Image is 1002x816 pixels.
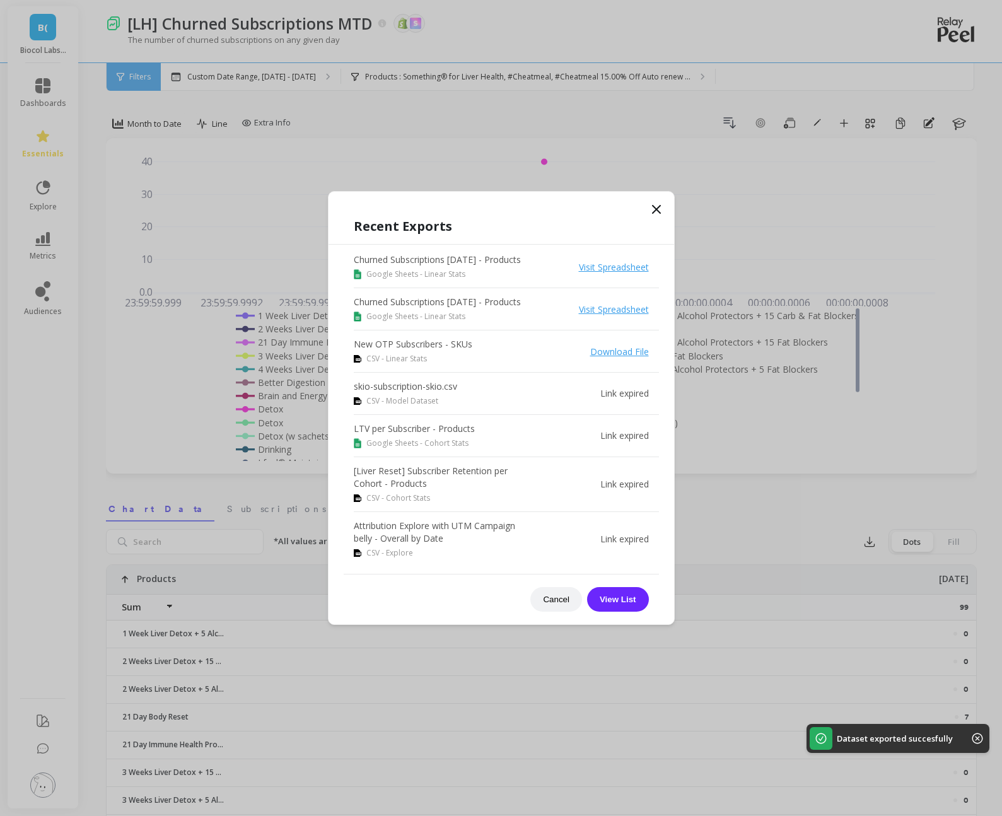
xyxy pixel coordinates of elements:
[354,397,361,405] img: csv icon
[354,423,475,435] p: LTV per Subscriber - Products
[354,338,472,351] p: New OTP Subscribers - SKUs
[354,296,521,308] p: Churned Subscriptions [DATE] - Products
[354,438,361,448] img: google sheets icon
[600,429,649,442] p: Link expired
[600,533,649,545] p: Link expired
[579,261,649,273] a: Visit Spreadsheet
[366,269,465,280] span: Google Sheets - Linear Stats
[590,346,649,358] a: Download File
[354,217,649,236] h1: Recent Exports
[354,312,361,322] img: google sheets icon
[354,380,457,393] p: skio-subscription-skio.csv
[837,733,953,744] p: Dataset exported succesfully
[354,549,361,557] img: csv icon
[354,355,361,363] img: csv icon
[366,438,469,449] span: Google Sheets - Cohort Stats
[366,493,430,504] span: CSV - Cohort Stats
[366,547,413,559] span: CSV - Explore
[600,478,649,491] p: Link expired
[366,311,465,322] span: Google Sheets - Linear Stats
[366,353,427,364] span: CSV - Linear Stats
[579,303,649,315] a: Visit Spreadsheet
[354,520,530,545] p: Attribution Explore with UTM Campaign belly - Overall by Date
[366,395,438,407] span: CSV - Model Dataset
[354,465,530,490] p: [Liver Reset] Subscriber Retention per Cohort - Products
[587,587,649,612] button: View List
[354,494,361,502] img: csv icon
[600,387,649,400] p: Link expired
[354,254,521,266] p: Churned Subscriptions [DATE] - Products
[354,269,361,279] img: google sheets icon
[530,587,582,612] button: Cancel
